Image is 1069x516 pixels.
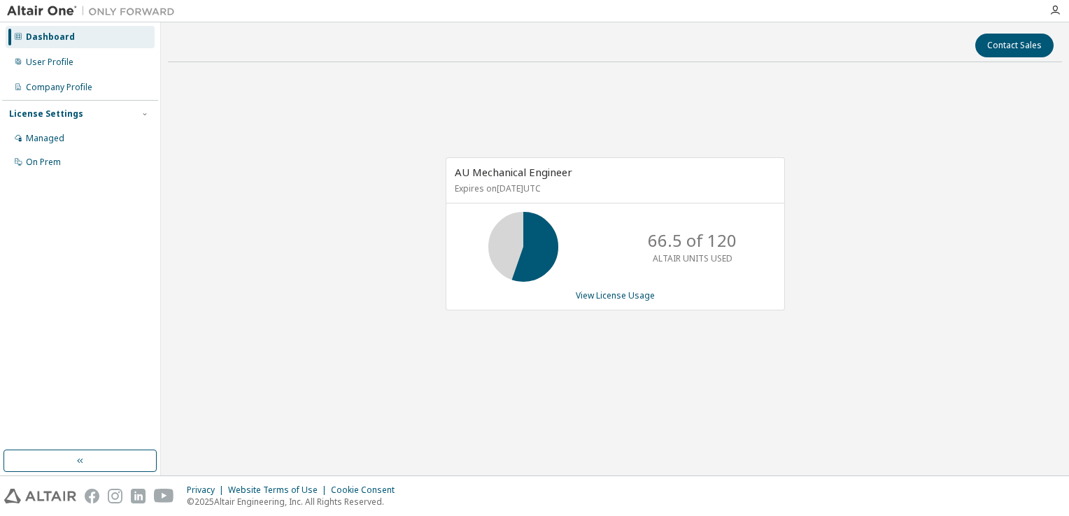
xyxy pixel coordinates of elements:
div: Website Terms of Use [228,485,331,496]
button: Contact Sales [975,34,1054,57]
div: Managed [26,133,64,144]
img: linkedin.svg [131,489,146,503]
img: facebook.svg [85,489,99,503]
div: Cookie Consent [331,485,403,496]
div: On Prem [26,157,61,168]
img: altair_logo.svg [4,489,76,503]
img: youtube.svg [154,489,174,503]
div: License Settings [9,108,83,120]
div: Dashboard [26,31,75,43]
div: User Profile [26,57,73,68]
p: Expires on [DATE] UTC [455,182,772,194]
div: Company Profile [26,82,92,93]
img: instagram.svg [108,489,122,503]
div: Privacy [187,485,228,496]
p: © 2025 Altair Engineering, Inc. All Rights Reserved. [187,496,403,508]
a: View License Usage [576,289,655,301]
p: ALTAIR UNITS USED [653,252,732,264]
p: 66.5 of 120 [648,229,737,252]
span: AU Mechanical Engineer [455,165,572,179]
img: Altair One [7,4,182,18]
